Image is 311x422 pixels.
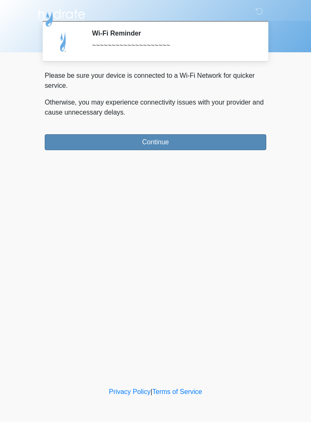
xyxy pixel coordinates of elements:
button: Continue [45,134,266,150]
a: | [150,388,152,395]
a: Privacy Policy [109,388,151,395]
span: . [124,109,125,116]
img: Hydrate IV Bar - Flagstaff Logo [36,6,87,27]
p: Otherwise, you may experience connectivity issues with your provider and cause unnecessary delays [45,97,266,118]
img: Agent Avatar [51,29,76,54]
a: Terms of Service [152,388,202,395]
p: Please be sure your device is connected to a Wi-Fi Network for quicker service. [45,71,266,91]
div: ~~~~~~~~~~~~~~~~~~~~ [92,41,254,51]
